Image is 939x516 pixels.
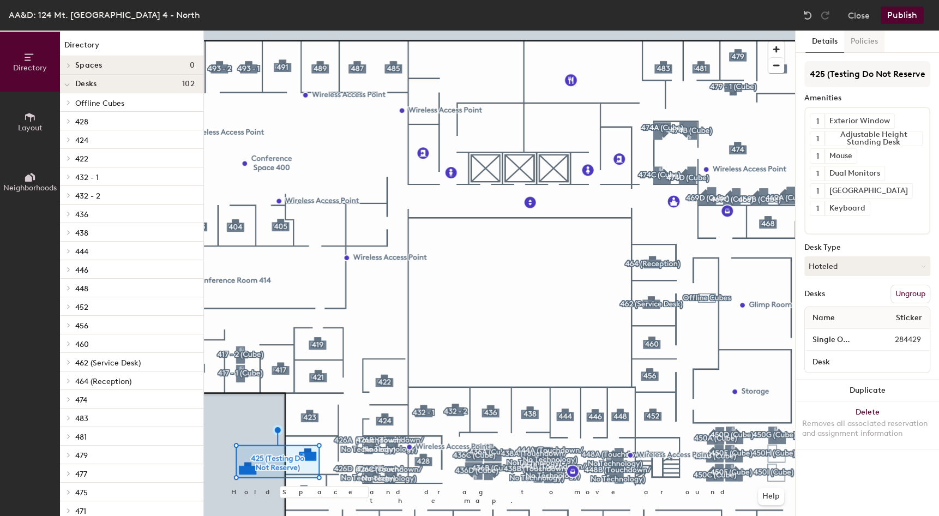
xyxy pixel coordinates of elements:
[75,247,88,256] span: 444
[75,377,131,386] span: 464 (Reception)
[802,419,932,439] div: Removes all associated reservation and assignment information
[810,131,824,146] button: 1
[75,210,88,219] span: 436
[807,354,928,369] input: Unnamed desk
[810,184,824,198] button: 1
[802,10,813,21] img: Undo
[804,256,930,276] button: Hoteled
[75,284,88,293] span: 448
[848,7,870,24] button: Close
[75,266,88,275] span: 446
[75,154,88,164] span: 422
[75,470,87,479] span: 477
[824,184,912,198] div: [GEOGRAPHIC_DATA]
[810,166,824,181] button: 1
[75,321,88,331] span: 456
[9,8,200,22] div: AA&D: 124 Mt. [GEOGRAPHIC_DATA] 4 - North
[824,149,857,163] div: Mouse
[60,39,203,56] h1: Directory
[816,133,819,145] span: 1
[810,149,824,163] button: 1
[75,358,141,368] span: 462 (Service Desk)
[75,191,100,201] span: 432 - 2
[816,151,819,162] span: 1
[804,290,825,298] div: Desks
[75,451,88,460] span: 479
[805,31,844,53] button: Details
[824,114,894,128] div: Exterior Window
[869,334,928,346] span: 284429
[820,10,830,21] img: Redo
[75,229,88,238] span: 438
[810,114,824,128] button: 1
[75,488,88,497] span: 475
[816,203,819,214] span: 1
[890,308,928,328] span: Sticker
[75,99,124,108] span: Offline Cubes
[75,173,99,182] span: 432 - 1
[182,80,195,88] span: 102
[824,201,870,215] div: Keyboard
[75,136,88,145] span: 424
[890,285,930,303] button: Ungroup
[807,332,869,347] input: Unnamed desk
[816,185,819,197] span: 1
[75,303,88,312] span: 452
[75,414,88,423] span: 483
[75,61,103,70] span: Spaces
[75,80,97,88] span: Desks
[75,340,89,349] span: 460
[75,395,87,405] span: 474
[816,116,819,127] span: 1
[824,131,922,146] div: Adjustable Height Standing Desk
[190,61,195,70] span: 0
[881,7,924,24] button: Publish
[807,308,840,328] span: Name
[804,243,930,252] div: Desk Type
[75,507,86,516] span: 471
[796,401,939,449] button: DeleteRemoves all associated reservation and assignment information
[758,488,784,505] button: Help
[18,123,43,133] span: Layout
[75,117,88,127] span: 428
[3,183,57,193] span: Neighborhoods
[810,201,824,215] button: 1
[824,166,884,181] div: Dual Monitors
[13,63,47,73] span: Directory
[796,380,939,401] button: Duplicate
[844,31,884,53] button: Policies
[75,433,87,442] span: 481
[804,94,930,103] div: Amenities
[816,168,819,179] span: 1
